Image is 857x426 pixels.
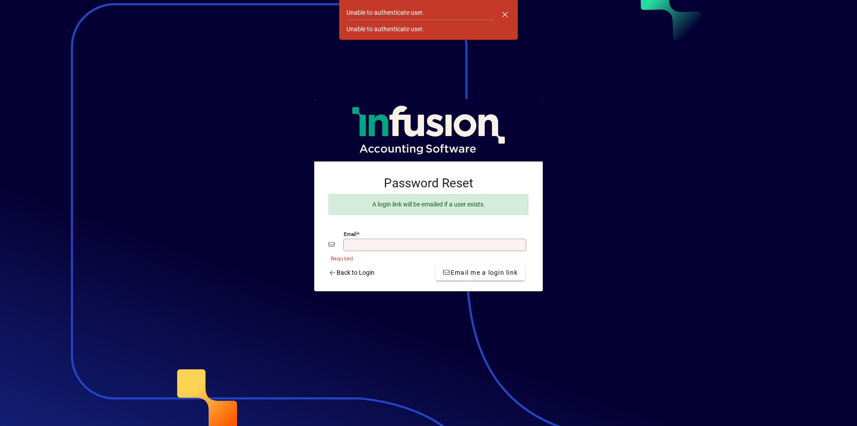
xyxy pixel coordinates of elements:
mat-error: Required [331,253,521,263]
div: Unable to authenticate user. [346,8,424,17]
a: Back to Login [325,265,378,281]
button: Email me a login link [436,265,525,281]
button: Dismiss [494,4,516,25]
span: Back to Login [329,268,374,277]
div: A login link will be emailed if a user exists. [329,194,528,215]
mat-label: Email [344,231,357,237]
div: Unable to authenticate user. [346,25,424,34]
h2: Password Reset [329,176,528,191]
span: Email me a login link [443,268,518,277]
